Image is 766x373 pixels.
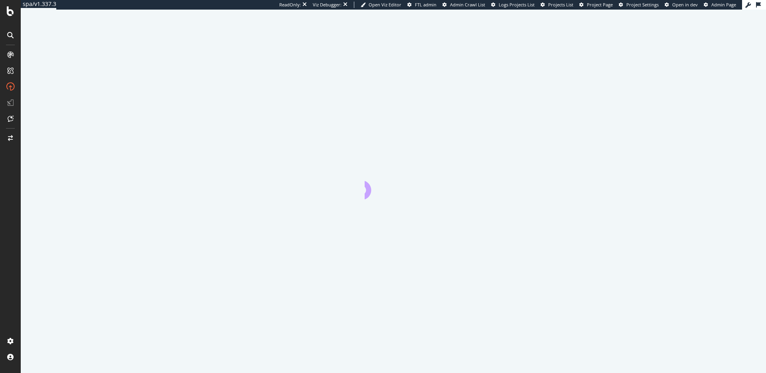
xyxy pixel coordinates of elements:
span: Admin Page [711,2,736,8]
span: FTL admin [415,2,436,8]
span: Open Viz Editor [369,2,401,8]
div: animation [365,171,422,199]
div: Viz Debugger: [313,2,342,8]
a: Projects List [541,2,573,8]
a: Open in dev [665,2,698,8]
span: Admin Crawl List [450,2,485,8]
div: ReadOnly: [279,2,301,8]
span: Open in dev [672,2,698,8]
a: Logs Projects List [491,2,535,8]
a: Admin Page [704,2,736,8]
a: Project Settings [619,2,659,8]
a: Admin Crawl List [442,2,485,8]
span: Logs Projects List [499,2,535,8]
span: Project Page [587,2,613,8]
span: Project Settings [626,2,659,8]
a: FTL admin [407,2,436,8]
span: Projects List [548,2,573,8]
a: Project Page [579,2,613,8]
a: Open Viz Editor [361,2,401,8]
